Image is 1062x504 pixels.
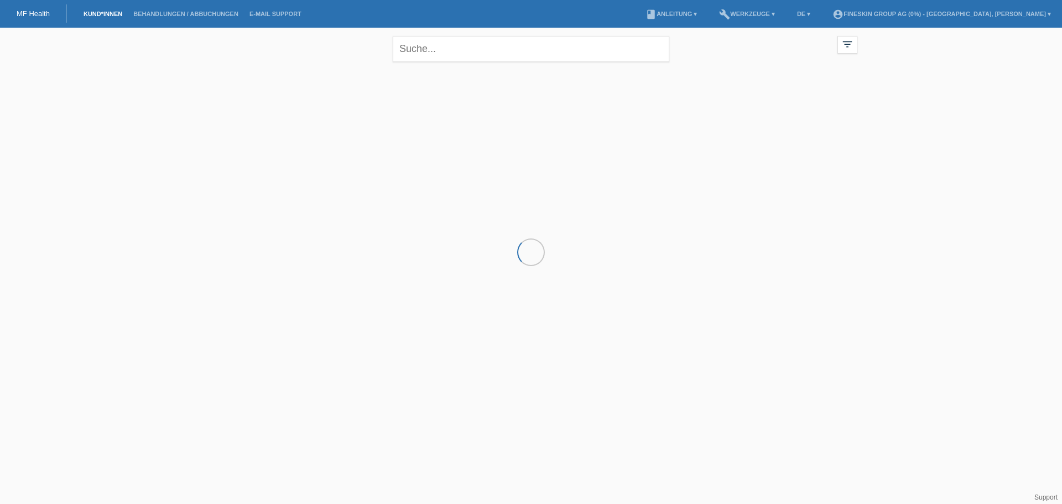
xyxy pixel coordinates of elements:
[128,11,244,17] a: Behandlungen / Abbuchungen
[832,9,844,20] i: account_circle
[827,11,1056,17] a: account_circleFineSkin Group AG (0%) - [GEOGRAPHIC_DATA], [PERSON_NAME] ▾
[244,11,307,17] a: E-Mail Support
[792,11,816,17] a: DE ▾
[719,9,730,20] i: build
[393,36,669,62] input: Suche...
[841,38,853,50] i: filter_list
[714,11,780,17] a: buildWerkzeuge ▾
[17,9,50,18] a: MF Health
[640,11,702,17] a: bookAnleitung ▾
[78,11,128,17] a: Kund*innen
[645,9,657,20] i: book
[1034,493,1058,501] a: Support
